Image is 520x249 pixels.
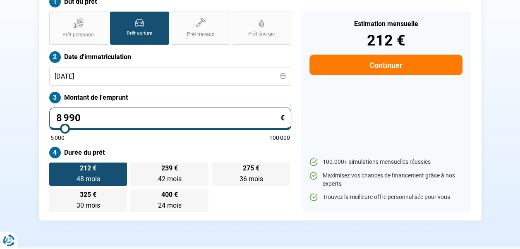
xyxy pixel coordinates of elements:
[76,175,100,183] span: 48 mois
[161,165,178,172] span: 239 €
[243,165,259,172] span: 275 €
[80,192,96,198] span: 325 €
[50,135,65,141] span: 5 000
[76,201,100,209] span: 30 mois
[158,201,181,209] span: 24 mois
[309,21,462,27] div: Estimation mensuelle
[49,92,291,103] label: Montant de l'emprunt
[161,192,178,198] span: 400 €
[248,31,275,38] span: Prêt énergie
[309,33,462,48] div: 212 €
[62,31,95,38] span: Prêt personnel
[158,175,181,183] span: 42 mois
[127,30,152,37] span: Prêt voiture
[309,172,462,188] li: Maximisez vos chances de financement grâce à nos experts
[80,165,96,172] span: 212 €
[280,114,285,122] span: €
[309,55,462,75] button: Continuer
[309,193,462,201] li: Trouvez la meilleure offre personnalisée pour vous
[49,51,291,63] label: Date d'immatriculation
[309,158,462,166] li: 100.000+ simulations mensuelles réussies
[49,147,291,158] label: Durée du prêt
[49,67,291,86] input: jj/mm/aaaa
[239,175,263,183] span: 36 mois
[187,31,214,38] span: Prêt travaux
[269,135,290,141] span: 100 000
